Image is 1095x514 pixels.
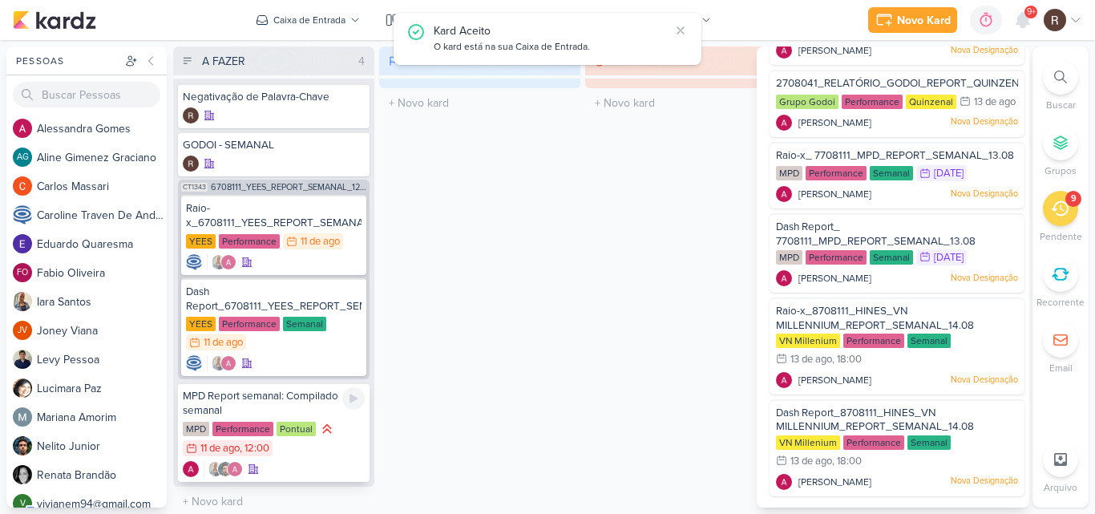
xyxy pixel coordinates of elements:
div: Negativação de Palavra-Chave [183,90,365,104]
img: Alessandra Gomes [776,474,792,490]
span: [PERSON_NAME] [798,115,871,130]
div: VN Millenium [776,334,840,348]
div: Aline Gimenez Graciano [13,148,32,167]
div: Kard Aceito [434,22,669,39]
span: [PERSON_NAME] [798,43,871,58]
p: FO [17,269,28,277]
div: F a b i o O l i v e i r a [37,265,167,281]
div: Criador(a): Alessandra Gomes [183,461,199,477]
div: 4 [352,53,371,70]
div: Performance [842,95,903,109]
div: 11 de ago [200,443,240,454]
p: Buscar [1046,98,1076,112]
p: Recorrente [1036,295,1085,310]
div: C a r o l i n e T r a v e n D e A n d r a d e [37,207,167,224]
div: YEES [186,234,216,249]
div: 13 de ago [790,456,832,467]
img: Caroline Traven De Andrade [186,355,202,371]
div: GODOI - SEMANAL [183,138,365,152]
div: L u c i m a r a P a z [37,380,167,397]
img: Nelito Junior [13,436,32,455]
span: [PERSON_NAME] [798,187,871,201]
span: [PERSON_NAME] [798,475,871,489]
div: J o n e y V i a n a [37,322,167,339]
p: v [20,500,26,508]
span: CT1343 [181,183,208,192]
div: Performance [806,250,867,265]
span: Dash Report_ 7708111_MPD_REPORT_SEMANAL_13.08 [776,221,976,248]
div: L e v y P e s s o a [37,351,167,368]
p: JV [18,326,27,335]
img: Iara Santos [211,355,227,371]
span: [PERSON_NAME] [798,271,871,285]
div: Raio-x_6708111_YEES_REPORT_SEMANAL_12.08 [186,201,362,230]
div: N e l i t o J u n i o r [37,438,167,455]
div: Semanal [870,166,913,180]
img: Rafael Dornelles [1044,9,1066,31]
div: Ligar relógio [342,387,365,410]
div: Semanal [907,334,951,348]
p: Nova Designação [951,475,1018,488]
span: Raio-x_ 7708111_MPD_REPORT_SEMANAL_13.08 [776,149,1014,162]
p: Pendente [1040,229,1082,244]
img: Iara Santos [211,254,227,270]
div: Semanal [870,250,913,265]
div: I a r a S a n t o s [37,293,167,310]
div: Joney Viana [13,321,32,340]
div: , 18:00 [832,456,862,467]
div: MPD [776,250,802,265]
img: Alessandra Gomes [13,119,32,138]
div: , 12:00 [240,443,269,454]
div: Performance [212,422,273,436]
div: [DATE] [934,168,964,179]
div: E d u a r d o Q u a r e s m a [37,236,167,253]
img: Iara Santos [208,461,224,477]
div: Criador(a): Rafael Dornelles [183,156,199,172]
p: Nova Designação [951,272,1018,285]
div: Pontual [277,422,316,436]
div: Performance [219,234,280,249]
img: Caroline Traven De Andrade [186,254,202,270]
div: MPD Report semanal: Compilado semanal [183,389,365,418]
div: v i v i a n e m 9 4 @ g m a i l . c o m [37,496,167,512]
p: Grupos [1044,164,1077,178]
div: A l e s s a n d r a G o m e s [37,120,167,137]
div: Criador(a): Caroline Traven De Andrade [186,254,202,270]
div: YEES [186,317,216,331]
p: Nova Designação [951,374,1018,387]
img: Alessandra Gomes [220,254,236,270]
span: Dash Report_8708111_HINES_VN MILLENNIUM_REPORT_SEMANAL_14.08 [776,407,974,434]
img: Alessandra Gomes [776,270,792,286]
p: Nova Designação [951,188,1018,200]
p: Email [1049,361,1073,375]
img: Alessandra Gomes [183,461,199,477]
div: Pessoas [13,54,122,68]
div: , 18:00 [832,354,862,365]
div: Prioridade Alta [319,421,335,437]
div: Criador(a): Caroline Traven De Andrade [186,355,202,371]
div: 11 de ago [301,237,340,247]
img: Renata Brandão [13,465,32,484]
img: Iara Santos [13,292,32,311]
div: Dash Report_6708111_YEES_REPORT_SEMANAL_12.08 [186,285,362,314]
div: Performance [843,334,904,348]
p: AG [17,153,29,162]
div: Colaboradores: Iara Santos, Alessandra Gomes [207,254,236,270]
img: Caroline Traven De Andrade [13,205,32,225]
span: Raio-x_8708111_HINES_VN MILLENNIUM_REPORT_SEMANAL_14.08 [776,305,974,332]
span: 9+ [1027,6,1036,18]
button: Novo Kard [868,7,957,33]
div: Quinzenal [906,95,956,109]
input: + Novo kard [382,91,577,115]
li: Ctrl + F [1032,59,1089,112]
img: Lucimara Paz [13,378,32,398]
div: M a r i a n a A m o r i m [37,409,167,426]
input: Buscar Pessoas [13,82,160,107]
img: Levy Pessoa [13,350,32,369]
img: Mariana Amorim [13,407,32,427]
span: [PERSON_NAME] [798,373,871,387]
div: Colaboradores: Iara Santos, Nelito Junior, Alessandra Gomes [204,461,243,477]
div: [DATE] [934,253,964,263]
div: MPD [776,166,802,180]
img: Carlos Massari [13,176,32,196]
